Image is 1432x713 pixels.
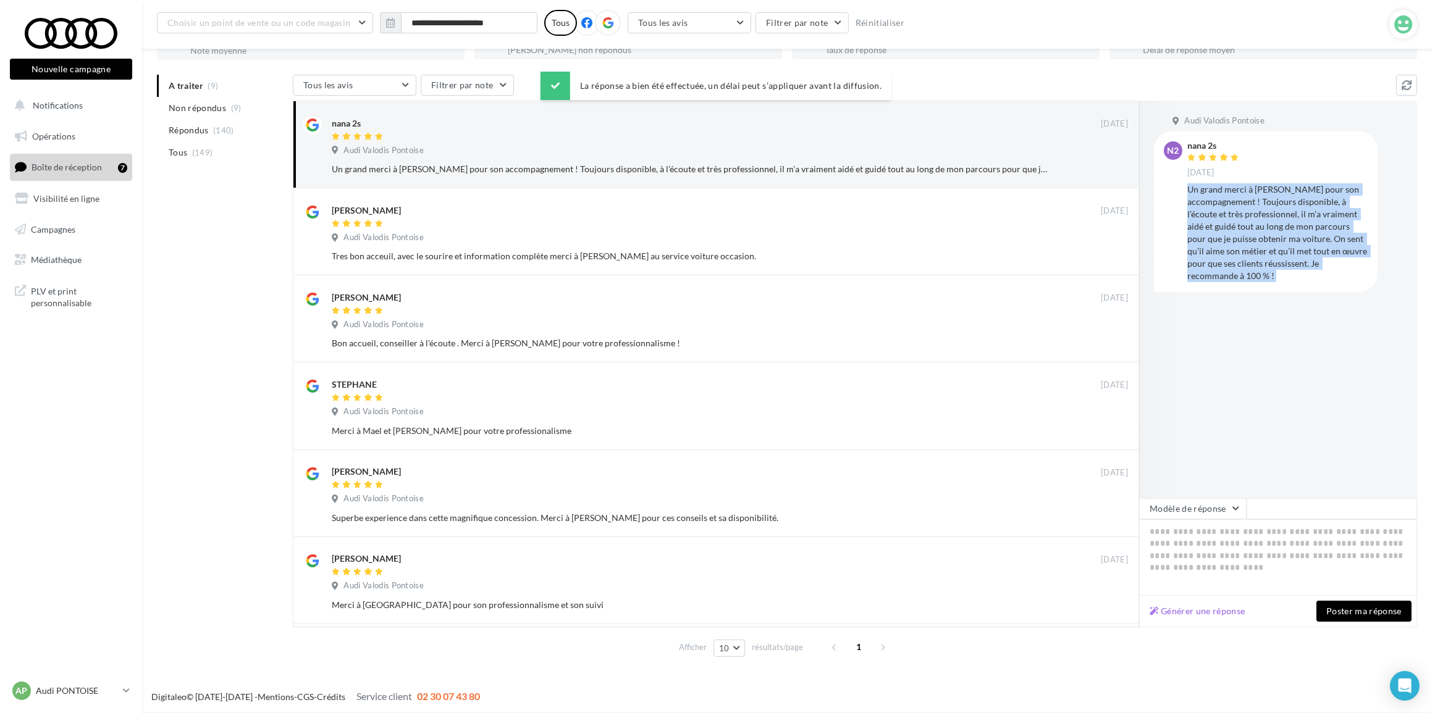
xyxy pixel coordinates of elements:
div: Tres bon acceuil, avec le sourire et information complète merci à [PERSON_NAME] au service voitur... [332,250,1048,262]
span: Service client [356,690,412,702]
button: Générer une réponse [1145,604,1250,619]
span: PLV et print personnalisable [31,283,127,309]
button: Réinitialiser [851,15,910,30]
span: Audi Valodis Pontoise [343,145,424,156]
button: Filtrer par note [756,12,849,33]
div: nana 2s [1187,141,1242,150]
a: Crédits [317,691,345,702]
div: 7 [118,163,127,173]
span: 10 [719,643,730,653]
div: Un grand merci à [PERSON_NAME] pour son accompagnement ! Toujours disponible, à l’écoute et très ... [1187,183,1368,282]
span: (140) [213,125,234,135]
a: Opérations [7,123,135,149]
a: PLV et print personnalisable [7,278,135,314]
span: Audi Valodis Pontoise [343,406,424,417]
a: Médiathèque [7,247,135,273]
span: Tous les avis [638,17,688,28]
div: Bon accueil, conseiller à l'écoute . Merci à [PERSON_NAME] pour votre professionnalisme ! [332,337,1048,349]
span: [DATE] [1101,119,1128,130]
div: [PERSON_NAME] [332,291,401,304]
div: [PERSON_NAME] [332,204,401,217]
a: Visibilité en ligne [7,186,135,212]
span: Médiathèque [31,254,82,265]
span: © [DATE]-[DATE] - - - [151,691,480,702]
span: Audi Valodis Pontoise [343,580,424,591]
span: Choisir un point de vente ou un code magasin [167,17,350,28]
span: [DATE] [1101,293,1128,304]
div: nana 2s [332,117,361,130]
button: Tous les avis [628,12,751,33]
span: Audi Valodis Pontoise [1184,115,1265,127]
button: Notifications [7,93,130,119]
span: 02 30 07 43 80 [417,690,480,702]
a: Campagnes [7,217,135,243]
button: Filtrer par note [421,75,514,96]
div: Open Intercom Messenger [1390,671,1420,701]
button: Nouvelle campagne [10,59,132,80]
span: Notifications [33,100,83,110]
button: Tous les avis [293,75,416,96]
span: Audi Valodis Pontoise [343,319,424,330]
span: Afficher [679,641,707,653]
span: [DATE] [1101,467,1128,478]
span: Non répondus [169,102,226,114]
div: La réponse a bien été effectuée, un délai peut s’appliquer avant la diffusion. [541,72,891,100]
span: résultats/page [752,641,803,653]
span: [DATE] [1101,206,1128,217]
button: Choisir un point de vente ou un code magasin [157,12,373,33]
span: Campagnes [31,223,75,234]
div: Un grand merci à [PERSON_NAME] pour son accompagnement ! Toujours disponible, à l’écoute et très ... [332,163,1048,175]
div: Merci à [GEOGRAPHIC_DATA] pour son professionnalisme et son suivi [332,599,1048,611]
a: AP Audi PONTOISE [10,679,132,703]
span: [DATE] [1101,380,1128,391]
a: Mentions [258,691,294,702]
p: Audi PONTOISE [36,685,118,697]
span: [DATE] [1101,554,1128,565]
button: Modèle de réponse [1139,498,1247,519]
span: (149) [192,148,213,157]
button: Poster ma réponse [1316,601,1412,622]
span: Visibilité en ligne [33,193,99,204]
span: Audi Valodis Pontoise [343,493,424,504]
div: [PERSON_NAME] [332,465,401,478]
span: 1 [849,637,869,657]
span: Audi Valodis Pontoise [343,232,424,243]
a: Boîte de réception7 [7,154,135,180]
a: CGS [297,691,314,702]
span: Répondus [169,124,209,136]
span: n2 [1168,144,1179,157]
span: AP [16,685,28,697]
div: Superbe experience dans cette magnifique concession. Merci à [PERSON_NAME] pour ces conseils et s... [332,512,1048,524]
span: (9) [231,103,242,113]
div: Merci à Mael et [PERSON_NAME] pour votre professionalisme [332,425,1048,437]
div: STEPHANE [332,378,377,391]
span: [DATE] [1187,167,1215,178]
span: Opérations [32,131,75,141]
button: 10 [714,640,745,657]
span: Boîte de réception [32,162,102,172]
span: Tous [169,146,187,159]
a: Digitaleo [151,691,187,702]
div: [PERSON_NAME] [332,552,401,565]
div: Tous [544,10,577,36]
span: Tous les avis [303,80,353,90]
